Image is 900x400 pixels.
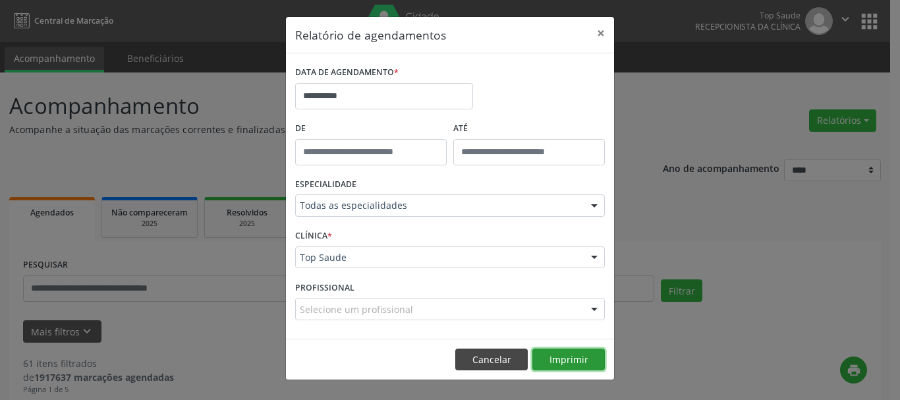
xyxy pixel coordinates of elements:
[295,119,447,139] label: De
[295,226,332,246] label: CLÍNICA
[300,199,578,212] span: Todas as especialidades
[532,349,605,371] button: Imprimir
[300,251,578,264] span: Top Saude
[295,63,399,83] label: DATA DE AGENDAMENTO
[300,302,413,316] span: Selecione um profissional
[295,26,446,43] h5: Relatório de agendamentos
[453,119,605,139] label: ATÉ
[295,175,356,195] label: ESPECIALIDADE
[295,277,354,298] label: PROFISSIONAL
[455,349,528,371] button: Cancelar
[588,17,614,49] button: Close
